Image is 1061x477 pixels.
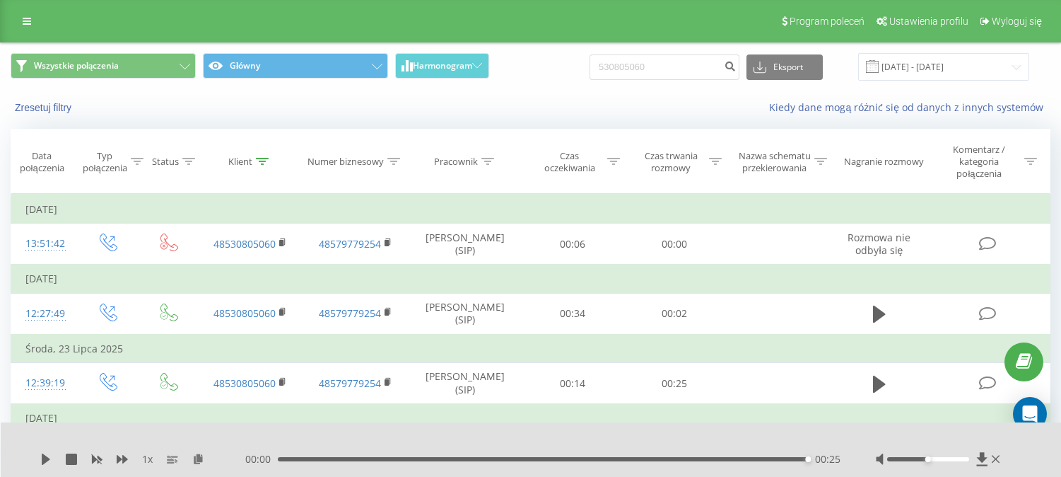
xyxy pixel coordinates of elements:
[11,101,78,114] button: Zresetuj filtry
[623,293,725,335] td: 00:02
[409,224,522,265] td: [PERSON_NAME] (SIP)
[34,60,119,71] span: Wszystkie połączenia
[11,265,1050,293] td: [DATE]
[992,16,1042,27] span: Wyloguj się
[11,404,1050,432] td: [DATE]
[522,293,624,335] td: 00:34
[25,369,61,397] div: 12:39:19
[925,456,931,462] div: Accessibility label
[25,230,61,258] div: 13:51:42
[395,53,489,79] button: Harmonogram
[409,293,522,335] td: [PERSON_NAME] (SIP)
[815,452,840,466] span: 00:25
[1013,397,1047,431] div: Open Intercom Messenger
[590,54,739,80] input: Wyszukiwanie według numeru
[11,195,1050,224] td: [DATE]
[805,456,811,462] div: Accessibility label
[434,156,478,168] div: Pracownik
[738,150,811,174] div: Nazwa schematu przekierowania
[623,224,725,265] td: 00:00
[203,53,388,79] button: Główny
[636,150,705,174] div: Czas trwania rozmowy
[11,53,196,79] button: Wszystkie połączenia
[307,156,384,168] div: Numer biznesowy
[319,306,381,320] a: 48579779254
[319,237,381,251] a: 48579779254
[83,150,127,174] div: Typ połączenia
[746,54,823,80] button: Eksport
[213,237,276,251] a: 48530805060
[938,144,1021,180] div: Komentarz / kategoria połączenia
[844,156,924,168] div: Nagranie rozmowy
[409,363,522,405] td: [PERSON_NAME] (SIP)
[11,335,1050,363] td: Środa, 23 Lipca 2025
[522,224,624,265] td: 00:06
[623,363,725,405] td: 00:25
[228,156,252,168] div: Klient
[790,16,864,27] span: Program poleceń
[25,300,61,328] div: 12:27:49
[413,61,472,71] span: Harmonogram
[152,156,179,168] div: Status
[535,150,604,174] div: Czas oczekiwania
[213,306,276,320] a: 48530805060
[889,16,968,27] span: Ustawienia profilu
[11,150,72,174] div: Data połączenia
[142,452,153,466] span: 1 x
[769,100,1050,114] a: Kiedy dane mogą różnić się od danych z innych systemów
[522,363,624,405] td: 00:14
[213,377,276,390] a: 48530805060
[319,377,381,390] a: 48579779254
[848,231,910,257] span: Rozmowa nie odbyła się
[245,452,278,466] span: 00:00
